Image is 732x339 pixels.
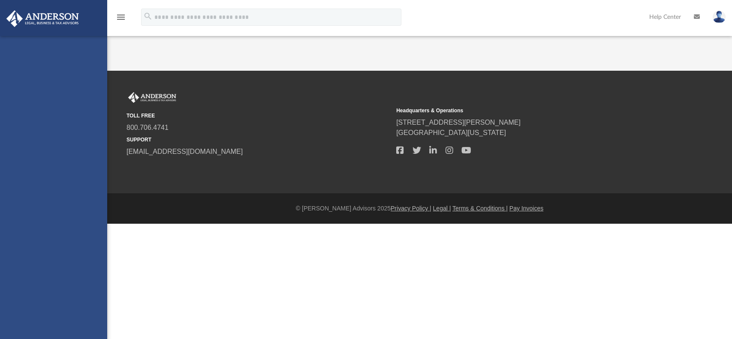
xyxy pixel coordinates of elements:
i: menu [116,12,126,22]
small: TOLL FREE [127,112,390,120]
img: Anderson Advisors Platinum Portal [127,92,178,103]
div: © [PERSON_NAME] Advisors 2025 [107,204,732,213]
a: Terms & Conditions | [452,205,508,212]
a: 800.706.4741 [127,124,169,131]
a: [EMAIL_ADDRESS][DOMAIN_NAME] [127,148,243,155]
a: Legal | [433,205,451,212]
a: [STREET_ADDRESS][PERSON_NAME] [396,119,521,126]
a: Pay Invoices [509,205,543,212]
a: Privacy Policy | [391,205,431,212]
a: [GEOGRAPHIC_DATA][US_STATE] [396,129,506,136]
small: SUPPORT [127,136,390,144]
a: menu [116,16,126,22]
img: User Pic [713,11,726,23]
small: Headquarters & Operations [396,107,660,114]
i: search [143,12,153,21]
img: Anderson Advisors Platinum Portal [4,10,81,27]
